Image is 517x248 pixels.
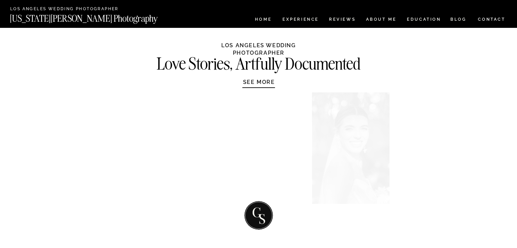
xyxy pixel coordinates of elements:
[10,7,143,12] a: Los Angeles Wedding Photographer
[282,17,318,23] a: Experience
[478,16,506,23] a: CONTACT
[406,17,442,23] a: EDUCATION
[142,56,376,69] h2: Love Stories, Artfully Documented
[227,78,291,85] a: SEE MORE
[254,17,273,23] a: HOME
[329,17,355,23] a: REVIEWS
[450,17,467,23] a: BLOG
[195,42,323,55] h1: LOS ANGELES WEDDING PHOTOGRAPHER
[366,17,397,23] a: ABOUT ME
[10,14,180,20] a: [US_STATE][PERSON_NAME] Photography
